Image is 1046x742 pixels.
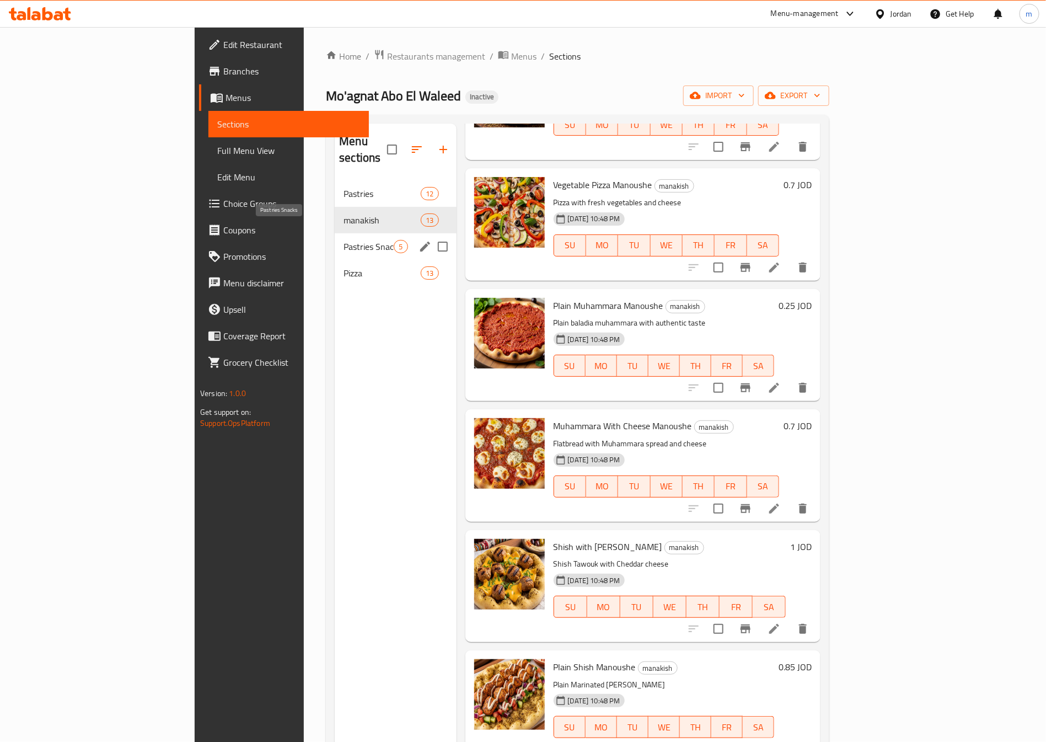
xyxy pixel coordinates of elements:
span: m [1026,8,1033,20]
span: Upsell [223,303,361,316]
button: TH [686,596,720,618]
div: Pastries Snacks5edit [335,233,456,260]
span: 5 [394,242,407,252]
li: / [490,50,494,63]
span: manakish [655,180,694,193]
h6: 0.7 JOD [784,418,812,434]
span: Sections [217,118,361,131]
a: Promotions [199,243,369,270]
div: Jordan [891,8,912,20]
button: TU [618,234,650,257]
button: Branch-specific-item [732,616,759,642]
a: Support.OpsPlatform [200,416,270,430]
button: TH [680,716,711,738]
span: SU [559,719,581,735]
span: 1.0.0 [229,386,246,401]
button: TU [617,355,648,377]
a: Coupons [199,217,369,243]
button: TU [620,596,653,618]
p: Flatbread with Muhammara spread and cheese [554,437,780,451]
span: SU [559,599,583,615]
button: SA [753,596,786,618]
button: export [758,86,829,106]
span: TU [621,719,644,735]
a: Edit Restaurant [199,31,369,58]
span: TU [623,237,646,253]
a: Coverage Report [199,323,369,349]
a: Edit menu item [768,502,781,515]
div: items [394,240,407,253]
h6: 0.25 JOD [779,298,812,313]
span: WE [658,599,682,615]
span: WE [655,117,678,133]
a: Grocery Checklist [199,349,369,376]
a: Sections [208,111,369,137]
span: Select to update [707,256,730,279]
button: FR [711,716,743,738]
div: Inactive [465,90,498,104]
span: TH [684,358,707,374]
button: MO [587,596,620,618]
span: Branches [223,65,361,78]
div: manakish [655,179,694,193]
span: TU [621,358,644,374]
p: Plain Marinated [PERSON_NAME] [554,678,775,692]
span: 13 [421,268,438,279]
span: MO [591,237,614,253]
span: WE [655,237,678,253]
button: SU [554,234,586,257]
button: TH [683,234,715,257]
li: / [541,50,545,63]
span: Plain Muhammara Manoushe [554,297,663,314]
button: TH [683,476,715,498]
span: Choice Groups [223,197,361,210]
span: SU [559,237,582,253]
span: SA [747,358,770,374]
button: delete [790,375,816,401]
button: SA [743,716,774,738]
button: import [683,86,754,106]
span: WE [653,719,675,735]
span: Edit Menu [217,170,361,184]
img: Muhammara With Cheese Manoushe [474,418,545,489]
span: SU [559,478,582,494]
div: manakish [666,300,705,313]
button: TH [680,355,711,377]
button: TU [617,716,648,738]
button: MO [586,114,618,136]
div: manakish [638,661,678,675]
span: Menus [226,91,361,104]
button: delete [790,495,816,522]
span: Shish with [PERSON_NAME] [554,538,662,555]
span: SA [752,237,775,253]
p: Shish Tawouk with Cheddar cheese [554,557,786,571]
div: items [421,187,438,200]
span: Select all sections [380,138,404,161]
span: MO [591,117,614,133]
span: manakish [344,213,421,227]
span: TH [687,237,710,253]
span: FR [724,599,748,615]
div: items [421,213,438,227]
span: Sections [549,50,581,63]
p: Plain baladia muhammara with authentic taste [554,316,775,330]
span: [DATE] 10:48 PM [564,575,625,586]
button: SU [554,476,586,498]
h6: 0.7 JOD [784,177,812,193]
span: [DATE] 10:48 PM [564,213,625,224]
button: SU [554,716,586,738]
span: TU [625,599,649,615]
button: FR [715,114,747,136]
nav: Menu sections [335,176,456,291]
button: SU [554,355,586,377]
span: TH [691,599,715,615]
button: MO [586,234,618,257]
span: Select to update [707,135,730,158]
img: Shish with Cheddar Manoushe [474,539,545,610]
span: Pizza [344,266,421,280]
span: 13 [421,215,438,226]
button: WE [651,234,683,257]
img: Plain Shish Manoushe [474,659,545,730]
span: Full Menu View [217,144,361,157]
